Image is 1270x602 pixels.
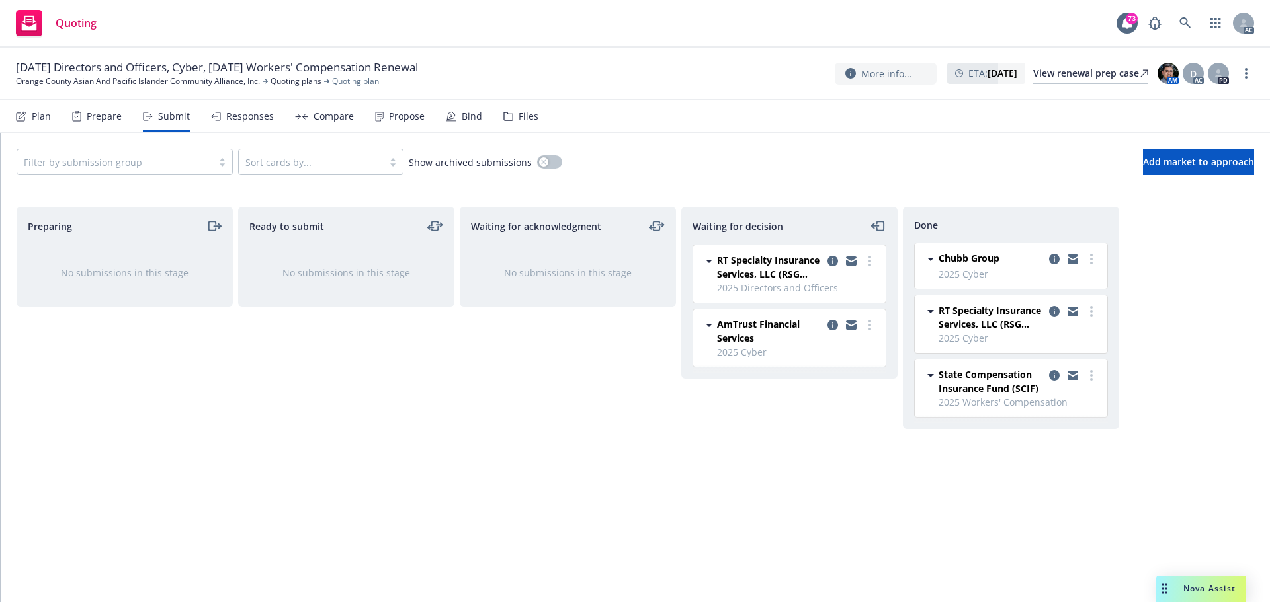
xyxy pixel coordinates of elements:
[693,219,783,233] span: Waiting for decision
[519,111,538,122] div: Files
[471,219,601,233] span: Waiting for acknowledgment
[56,18,97,28] span: Quoting
[649,218,665,234] a: moveLeftRight
[1156,576,1173,602] div: Drag to move
[314,111,354,122] div: Compare
[1033,63,1148,84] a: View renewal prep case
[16,59,418,75] span: [DATE] Directors and Officers, Cyber, [DATE] Workers' Compensation Renewal
[939,267,1099,281] span: 2025 Cyber
[206,218,222,234] a: moveRight
[28,219,72,233] span: Preparing
[409,155,532,169] span: Show archived submissions
[862,253,878,269] a: more
[16,75,260,87] a: Orange County Asian And Pacific Islander Community Alliance, Inc.
[862,317,878,333] a: more
[158,111,190,122] div: Submit
[38,266,211,280] div: No submissions in this stage
[389,111,425,122] div: Propose
[914,218,938,232] span: Done
[1083,251,1099,267] a: more
[717,281,878,295] span: 2025 Directors and Officers
[226,111,274,122] div: Responses
[968,66,1017,80] span: ETA :
[1046,367,1062,383] a: copy logging email
[271,75,321,87] a: Quoting plans
[717,317,822,345] span: AmTrust Financial Services
[1143,149,1254,175] button: Add market to approach
[1065,303,1081,319] a: copy logging email
[1156,576,1246,602] button: Nova Assist
[1172,10,1199,36] a: Search
[32,111,51,122] div: Plan
[1065,367,1081,383] a: copy logging email
[482,266,654,280] div: No submissions in this stage
[939,331,1099,345] span: 2025 Cyber
[462,111,482,122] div: Bind
[1142,10,1168,36] a: Report a Bug
[835,63,937,85] button: More info...
[1203,10,1229,36] a: Switch app
[427,218,443,234] a: moveLeftRight
[988,67,1017,79] strong: [DATE]
[1238,65,1254,81] a: more
[870,218,886,234] a: moveLeft
[1126,13,1138,24] div: 73
[825,253,841,269] a: copy logging email
[939,303,1044,331] span: RT Specialty Insurance Services, LLC (RSG Specialty, LLC)
[717,253,822,281] span: RT Specialty Insurance Services, LLC (RSG Specialty, LLC)
[939,251,999,265] span: Chubb Group
[1065,251,1081,267] a: copy logging email
[1046,303,1062,319] a: copy logging email
[1083,303,1099,319] a: more
[11,5,102,42] a: Quoting
[1033,63,1148,83] div: View renewal prep case
[249,219,324,233] span: Ready to submit
[939,367,1044,395] span: State Compensation Insurance Fund (SCIF)
[1143,155,1254,168] span: Add market to approach
[861,67,912,81] span: More info...
[1046,251,1062,267] a: copy logging email
[260,266,433,280] div: No submissions in this stage
[332,75,379,87] span: Quoting plan
[717,345,878,359] span: 2025 Cyber
[843,253,859,269] a: copy logging email
[87,111,122,122] div: Prepare
[843,317,859,333] a: copy logging email
[1083,367,1099,383] a: more
[1183,583,1236,594] span: Nova Assist
[1158,63,1179,84] img: photo
[939,395,1099,409] span: 2025 Workers' Compensation
[1190,67,1197,81] span: D
[825,317,841,333] a: copy logging email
